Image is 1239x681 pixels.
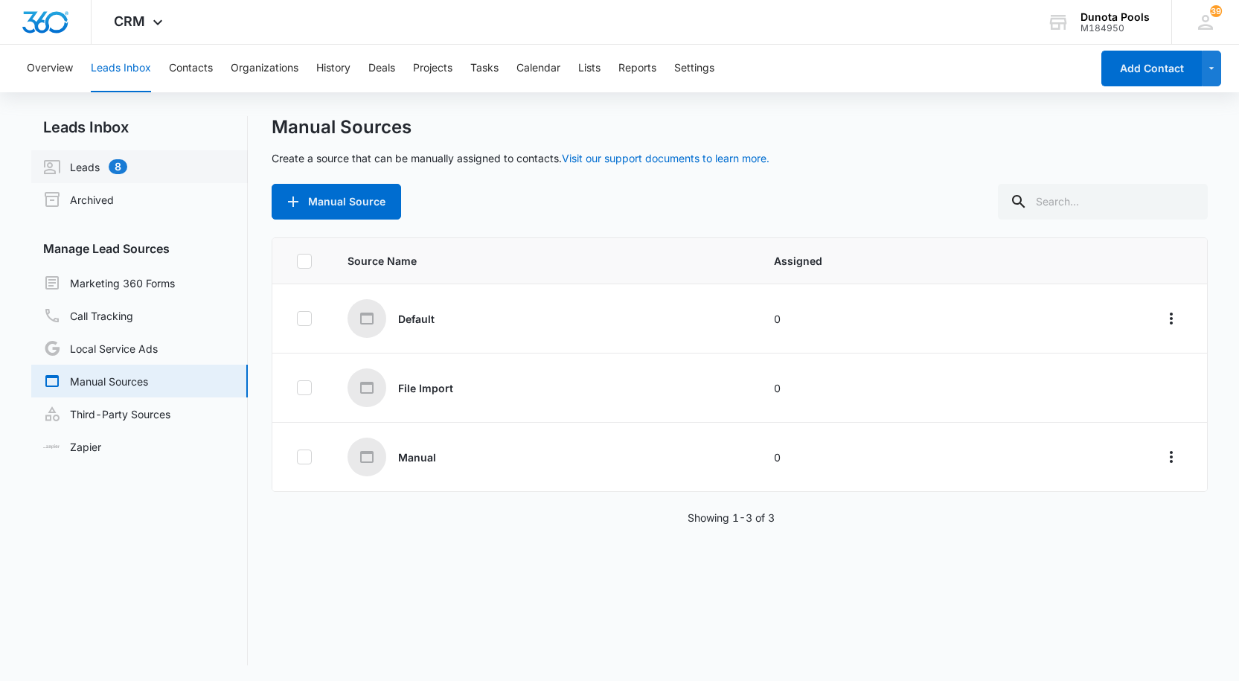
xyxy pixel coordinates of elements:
td: 0 [756,284,1010,354]
div: account id [1080,23,1150,33]
a: Zapier [43,439,101,455]
a: Archived [43,191,114,208]
button: Overflow Menu [1159,307,1183,330]
button: Settings [674,45,714,92]
button: Deals [368,45,395,92]
td: 0 [756,423,1010,492]
div: account name [1080,11,1150,23]
span: 39 [1210,5,1222,17]
button: Reports [618,45,656,92]
span: Assigned [774,253,992,269]
button: Manual Source [272,184,401,220]
p: File Import [398,380,453,396]
button: History [316,45,350,92]
input: Search... [998,184,1208,220]
div: notifications count [1210,5,1222,17]
p: Create a source that can be manually assigned to contacts. [272,150,769,166]
p: Manual [398,450,436,465]
button: Organizations [231,45,298,92]
span: CRM [114,13,145,29]
a: Local Service Ads [43,339,158,357]
button: Calendar [516,45,560,92]
a: Marketing 360 Forms [43,274,175,292]
button: Tasks [470,45,499,92]
a: Third-Party Sources [43,405,170,423]
td: 0 [756,354,1010,423]
button: Leads Inbox [91,45,151,92]
a: Call Tracking [43,307,133,324]
h2: Leads Inbox [31,116,248,138]
h3: Manage Lead Sources [31,240,248,258]
a: Manual Sources [43,372,148,390]
span: Source Name [348,253,738,269]
h1: Manual Sources [272,116,412,138]
button: Projects [413,45,452,92]
button: Overflow Menu [1159,445,1183,469]
p: Default [398,311,435,327]
button: Lists [578,45,601,92]
a: Leads8 [43,158,127,176]
button: Contacts [169,45,213,92]
p: Showing 1-3 of 3 [688,510,775,525]
a: Visit our support documents to learn more. [562,152,769,164]
button: Overview [27,45,73,92]
button: Add Contact [1101,51,1202,86]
